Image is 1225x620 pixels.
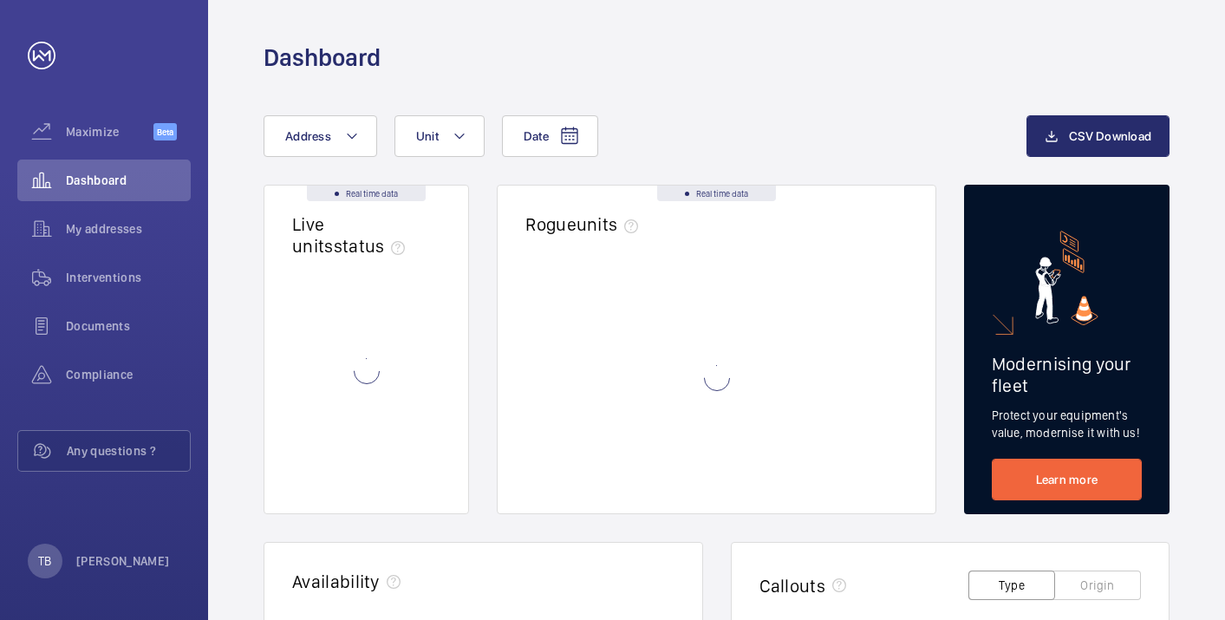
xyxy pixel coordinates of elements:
[307,186,426,201] div: Real time data
[992,353,1142,396] h2: Modernising your fleet
[66,269,191,286] span: Interventions
[1026,115,1170,157] button: CSV Download
[76,552,170,570] p: [PERSON_NAME]
[67,442,190,460] span: Any questions ?
[38,552,51,570] p: TB
[1069,129,1151,143] span: CSV Download
[153,123,177,140] span: Beta
[525,213,645,235] h2: Rogue
[66,220,191,238] span: My addresses
[292,571,380,592] h2: Availability
[657,186,776,201] div: Real time data
[1035,231,1098,325] img: marketing-card.svg
[334,235,413,257] span: status
[66,172,191,189] span: Dashboard
[416,129,439,143] span: Unit
[66,366,191,383] span: Compliance
[992,407,1142,441] p: Protect your equipment's value, modernise it with us!
[66,123,153,140] span: Maximize
[285,129,331,143] span: Address
[968,571,1055,600] button: Type
[264,115,377,157] button: Address
[992,459,1142,500] a: Learn more
[759,575,826,597] h2: Callouts
[577,213,646,235] span: units
[1054,571,1141,600] button: Origin
[66,317,191,335] span: Documents
[524,129,549,143] span: Date
[502,115,598,157] button: Date
[264,42,381,74] h1: Dashboard
[292,213,412,257] h2: Live units
[394,115,485,157] button: Unit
